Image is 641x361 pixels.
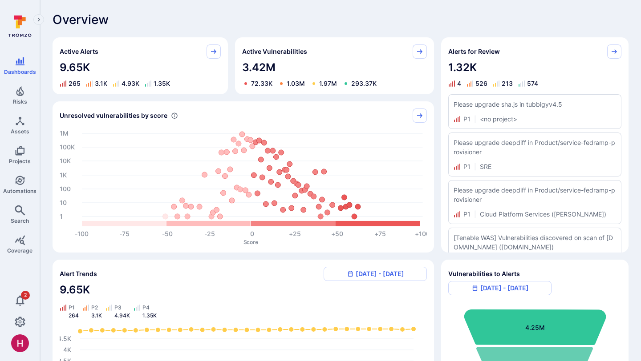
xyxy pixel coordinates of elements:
text: -75 [119,230,130,237]
div: 574 [527,80,538,87]
div: Please upgrade deepdiff in Product/service-fedramp-provisioner [454,185,616,204]
text: 10K [60,157,71,165]
span: Search [11,217,29,224]
div: P1 SRE [463,162,491,171]
text: +75 [374,230,386,237]
div: 72.33K [251,80,272,87]
span: Alert Trends [60,269,97,278]
span: Assets [11,128,29,135]
div: 4.94K [114,312,130,319]
div: Active alerts [53,37,228,94]
span: Automations [3,188,37,194]
button: [DATE] - [DATE] [324,267,427,281]
button: Expand navigation menu [33,14,44,25]
a: Please upgrade deepdiff in Product/service-fedramp-provisionerP1|Cloud Platform Services ([PERSON... [454,185,616,219]
span: Unresolved vulnerabilities by score [60,111,167,120]
div: 4.93K [122,80,139,87]
h2: 1.32K [448,59,621,76]
text: -25 [204,230,215,237]
div: 1.97M [319,80,337,87]
span: | [474,210,476,218]
div: 1.35K [142,312,157,319]
a: Please upgrade deepdiff in Product/service-fedramp-provisionerP1|SRE [454,138,616,171]
div: P1 <no project> [463,114,517,124]
text: Score [243,239,259,246]
span: Coverage [7,247,32,254]
span: | [474,115,476,123]
span: | [474,163,476,170]
text: 100 [60,185,71,193]
text: 4.5K [57,335,71,343]
div: Active vulnerabilities [235,37,434,94]
div: Please upgrade deepdiff in Product/service-fedramp-provisioner [454,138,616,156]
div: Alerts for review [441,37,629,253]
text: 4K [63,346,71,354]
div: 1.35K [154,80,170,87]
div: 265 [69,80,81,87]
h2: 9.65K [60,281,427,299]
div: Unresolved vulnerabilities by score [53,101,434,253]
i: Expand navigation menu [36,16,42,24]
div: 3.1K [95,80,107,87]
div: 1.03M [287,80,305,87]
text: 100K [60,144,75,151]
span: Projects [9,158,31,164]
span: Active Vulnerabilities [242,47,307,56]
div: 293.37K [351,80,377,87]
span: Overview [53,12,109,27]
div: 213 [502,80,513,87]
a: Please upgrade sha.js in tubbigyv4.5P1|<no project> [454,100,616,124]
button: [DATE] - [DATE] [448,281,552,295]
text: 1 [60,213,63,221]
text: +100 [415,230,430,237]
text: +25 [289,230,301,237]
div: Number of vulnerabilities in status ‘Open’ ‘Triaged’ and ‘In process’ grouped by score [171,111,178,120]
span: Active Alerts [60,47,98,56]
div: P1 [69,304,79,311]
text: -50 [162,230,173,237]
div: P1 Cloud Platform Services ([PERSON_NAME]) [463,209,606,219]
div: P4 [142,304,157,311]
text: 10 [60,199,67,207]
div: 4.25M [525,323,545,332]
img: ACg8ocKzQzwPSwOZT_k9C736TfcBpCStqIZdMR9gXOhJgTaH9y_tsw=s96-c [11,334,29,352]
span: Dashboards [4,68,36,75]
div: 264 [69,312,79,319]
text: +50 [332,230,344,237]
span: Vulnerabilities to Alerts [448,269,520,278]
text: 1K [60,172,67,179]
a: [Tenable WAS] Vulnerabilities discovered on scan of [DOMAIN_NAME] ([DOMAIN_NAME])P1|<no project> [454,233,616,266]
div: Harshil Parikh [11,334,29,352]
h2: 9.65K [60,59,221,76]
div: P3 [114,304,130,311]
text: 0 [251,230,255,237]
div: 4 [457,80,461,87]
span: Risks [13,98,27,105]
div: Please upgrade sha.js in tubbigyv4.5 [454,100,616,109]
div: P2 [91,304,102,311]
div: 526 [475,80,487,87]
span: Alerts for Review [448,47,500,56]
text: 1M [60,130,69,137]
text: -100 [75,230,89,237]
span: 2 [21,291,30,300]
h2: 3.42M [242,59,427,76]
div: 3.1K [91,312,102,319]
div: [Tenable WAS] Vulnerabilities discovered on scan of [DOMAIN_NAME] ([DOMAIN_NAME]) [454,233,616,252]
